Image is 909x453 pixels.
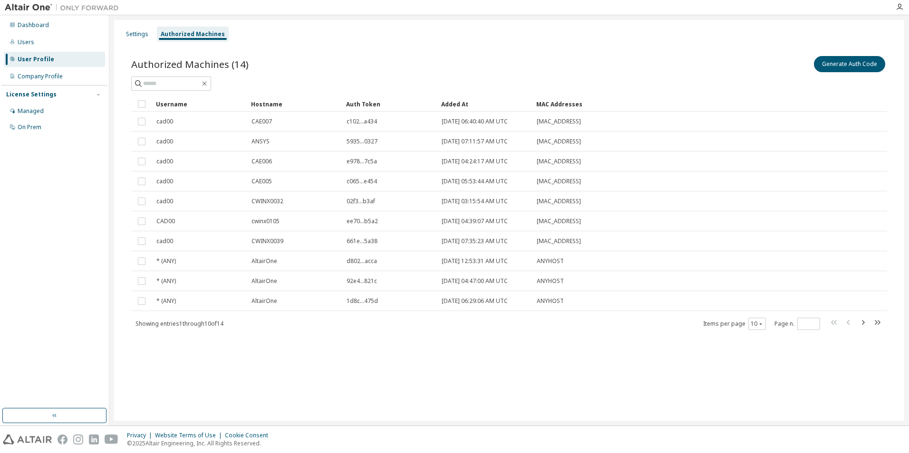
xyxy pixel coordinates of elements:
span: Items per page [703,318,766,330]
span: * (ANY) [156,257,176,265]
div: Username [156,96,243,112]
span: [MAC_ADDRESS] [537,198,581,205]
span: CAD00 [156,217,175,225]
span: [DATE] 12:53:31 AM UTC [442,257,508,265]
span: [MAC_ADDRESS] [537,138,581,145]
span: d802...acca [347,257,377,265]
div: Users [18,38,34,46]
button: Generate Auth Code [814,56,885,72]
div: Company Profile [18,73,63,80]
span: 92e4...821c [347,277,377,285]
span: [DATE] 07:35:23 AM UTC [442,237,508,245]
span: [DATE] 05:53:44 AM UTC [442,178,508,185]
span: ANSYS [251,138,270,145]
span: [DATE] 04:24:17 AM UTC [442,158,508,165]
img: altair_logo.svg [3,434,52,444]
span: AltairOne [251,257,277,265]
img: facebook.svg [58,434,68,444]
img: Altair One [5,3,124,12]
img: youtube.svg [105,434,118,444]
span: ANYHOST [537,297,564,305]
span: ANYHOST [537,277,564,285]
span: CWINX0039 [251,237,283,245]
div: Authorized Machines [161,30,225,38]
span: [DATE] 04:47:00 AM UTC [442,277,508,285]
span: c065...e454 [347,178,377,185]
span: [DATE] 03:15:54 AM UTC [442,198,508,205]
span: ANYHOST [537,257,564,265]
span: CWINX0032 [251,198,283,205]
p: © 2025 Altair Engineering, Inc. All Rights Reserved. [127,439,274,447]
button: 10 [751,320,764,328]
span: AltairOne [251,277,277,285]
span: * (ANY) [156,297,176,305]
span: 1d8c...475d [347,297,378,305]
span: [MAC_ADDRESS] [537,118,581,125]
span: cad00 [156,178,173,185]
img: instagram.svg [73,434,83,444]
span: [DATE] 06:29:06 AM UTC [442,297,508,305]
span: ee70...b5a2 [347,217,378,225]
span: CAE007 [251,118,272,125]
span: Authorized Machines (14) [131,57,249,71]
div: Auth Token [346,96,434,112]
div: MAC Addresses [536,96,787,112]
div: User Profile [18,56,54,63]
span: 02f3...b3af [347,198,375,205]
span: cad00 [156,237,173,245]
div: Added At [441,96,529,112]
div: Managed [18,107,44,115]
div: Privacy [127,432,155,439]
span: c102...a434 [347,118,377,125]
span: cad00 [156,198,173,205]
span: CAE006 [251,158,272,165]
img: linkedin.svg [89,434,99,444]
div: Website Terms of Use [155,432,225,439]
span: [DATE] 07:11:57 AM UTC [442,138,508,145]
span: [MAC_ADDRESS] [537,237,581,245]
span: cad00 [156,158,173,165]
span: 661e...5a38 [347,237,377,245]
span: [MAC_ADDRESS] [537,178,581,185]
span: [MAC_ADDRESS] [537,217,581,225]
div: Cookie Consent [225,432,274,439]
span: 5935...0327 [347,138,377,145]
span: e978...7c5a [347,158,377,165]
span: CAE005 [251,178,272,185]
span: cad00 [156,138,173,145]
span: Showing entries 1 through 10 of 14 [135,320,223,328]
span: cwinx0105 [251,217,280,225]
span: AltairOne [251,297,277,305]
span: Page n. [774,318,820,330]
div: License Settings [6,91,57,98]
span: [DATE] 06:40:40 AM UTC [442,118,508,125]
div: Dashboard [18,21,49,29]
span: [DATE] 04:39:07 AM UTC [442,217,508,225]
div: Hostname [251,96,338,112]
div: On Prem [18,123,41,131]
div: Settings [126,30,148,38]
span: cad00 [156,118,173,125]
span: [MAC_ADDRESS] [537,158,581,165]
span: * (ANY) [156,277,176,285]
